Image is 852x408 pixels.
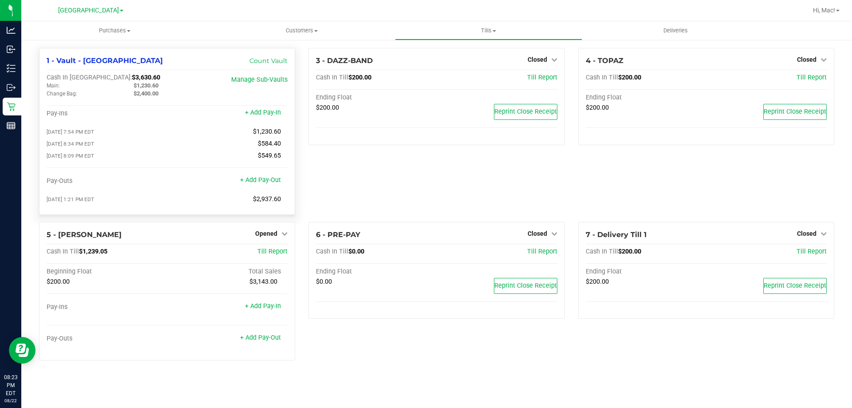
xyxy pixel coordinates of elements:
a: + Add Pay-In [245,302,281,310]
a: + Add Pay-In [245,109,281,116]
a: Till Report [257,248,288,255]
a: + Add Pay-Out [240,334,281,341]
span: Cash In Till [316,248,348,255]
div: Ending Float [316,268,437,276]
span: $200.00 [316,104,339,111]
span: $200.00 [348,74,371,81]
span: [DATE] 7:54 PM EDT [47,129,94,135]
span: Tills [395,27,581,35]
span: Cash In Till [47,248,79,255]
div: Beginning Float [47,268,167,276]
span: 6 - PRE-PAY [316,230,360,239]
span: $1,239.05 [79,248,107,255]
a: Purchases [21,21,208,40]
span: Cash In Till [586,74,618,81]
div: Ending Float [586,94,706,102]
span: $200.00 [586,278,609,285]
span: Cash In Till [316,74,348,81]
a: Till Report [527,248,557,255]
span: 3 - DAZZ-BAND [316,56,373,65]
span: $200.00 [618,74,641,81]
span: 4 - TOPAZ [586,56,623,65]
div: Pay-Ins [47,110,167,118]
span: Cash In [GEOGRAPHIC_DATA]: [47,74,132,81]
span: Reprint Close Receipt [494,282,557,289]
a: Tills [395,21,582,40]
inline-svg: Analytics [7,26,16,35]
inline-svg: Outbound [7,83,16,92]
span: Reprint Close Receipt [764,108,826,115]
span: $584.40 [258,140,281,147]
span: Cash In Till [586,248,618,255]
span: $2,937.60 [253,195,281,203]
span: 1 - Vault - [GEOGRAPHIC_DATA] [47,56,163,65]
a: Count Vault [249,57,288,65]
span: Opened [255,230,277,237]
button: Reprint Close Receipt [494,104,557,120]
div: Pay-Ins [47,303,167,311]
span: Closed [528,56,547,63]
inline-svg: Reports [7,121,16,130]
span: $200.00 [586,104,609,111]
span: [DATE] 1:21 PM EDT [47,196,94,202]
span: Hi, Mac! [813,7,835,14]
span: 5 - [PERSON_NAME] [47,230,122,239]
span: Deliveries [651,27,700,35]
a: Manage Sub-Vaults [231,76,288,83]
span: [DATE] 8:09 PM EDT [47,153,94,159]
div: Ending Float [316,94,437,102]
button: Reprint Close Receipt [494,278,557,294]
span: $200.00 [618,248,641,255]
span: $0.00 [316,278,332,285]
inline-svg: Inbound [7,45,16,54]
span: $1,230.60 [253,128,281,135]
button: Reprint Close Receipt [763,104,827,120]
a: Till Report [797,74,827,81]
span: $1,230.60 [134,82,158,89]
span: Closed [528,230,547,237]
span: $2,400.00 [134,90,158,97]
div: Total Sales [167,268,288,276]
div: Pay-Outs [47,335,167,343]
div: Pay-Outs [47,177,167,185]
span: 7 - Delivery Till 1 [586,230,647,239]
span: [GEOGRAPHIC_DATA] [58,7,119,14]
span: Change Bag: [47,91,77,97]
span: $200.00 [47,278,70,285]
a: Deliveries [582,21,769,40]
inline-svg: Retail [7,102,16,111]
p: 08:23 PM EDT [4,373,17,397]
span: Reprint Close Receipt [494,108,557,115]
span: $3,630.60 [132,74,160,81]
span: Purchases [21,27,208,35]
a: Customers [208,21,395,40]
span: Closed [797,230,816,237]
inline-svg: Inventory [7,64,16,73]
div: Ending Float [586,268,706,276]
span: $3,143.00 [249,278,277,285]
span: Closed [797,56,816,63]
span: Reprint Close Receipt [764,282,826,289]
span: $549.65 [258,152,281,159]
span: Customers [209,27,394,35]
p: 08/22 [4,397,17,404]
span: Main: [47,83,60,89]
a: Till Report [527,74,557,81]
span: [DATE] 8:34 PM EDT [47,141,94,147]
a: Till Report [797,248,827,255]
span: $0.00 [348,248,364,255]
iframe: Resource center [9,337,35,364]
button: Reprint Close Receipt [763,278,827,294]
a: + Add Pay-Out [240,176,281,184]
